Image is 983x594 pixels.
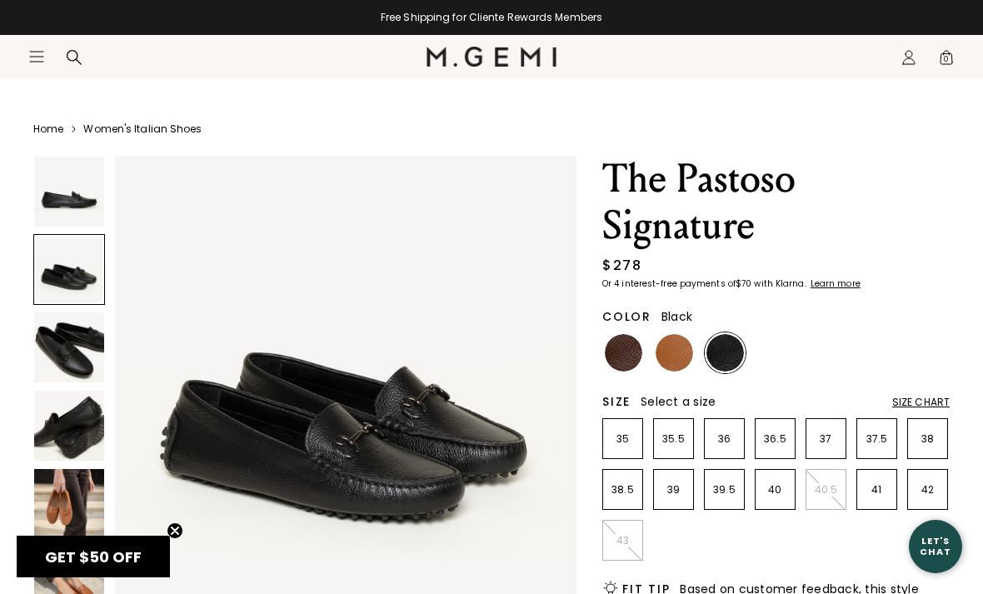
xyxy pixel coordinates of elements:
button: Open site menu [28,48,45,65]
div: Size Chart [892,396,950,409]
h1: The Pastoso Signature [602,156,950,249]
p: 37.5 [857,432,896,446]
p: 36 [705,432,744,446]
p: 40.5 [806,483,846,497]
p: 35.5 [654,432,693,446]
p: 39.5 [705,483,744,497]
p: 39 [654,483,693,497]
klarna-placement-style-body: with Klarna [754,277,808,290]
klarna-placement-style-body: Or 4 interest-free payments of [602,277,736,290]
h2: Size [602,395,631,408]
img: Tan [656,334,693,372]
h2: Color [602,310,651,323]
div: GET $50 OFFClose teaser [17,536,170,577]
klarna-placement-style-amount: $70 [736,277,751,290]
span: Black [661,308,692,325]
p: 38.5 [603,483,642,497]
a: Learn more [809,279,861,289]
img: The Pastoso Signature [34,391,104,461]
p: 38 [908,432,947,446]
img: Black [706,334,744,372]
img: The Pastoso Signature [34,469,104,539]
p: 42 [908,483,947,497]
span: 0 [938,52,955,69]
button: Close teaser [167,522,183,539]
klarna-placement-style-cta: Learn more [811,277,861,290]
p: 43 [603,534,642,547]
p: 40 [756,483,795,497]
img: M.Gemi [427,47,557,67]
div: $278 [602,256,641,276]
p: 37 [806,432,846,446]
img: The Pastoso Signature [34,157,104,227]
img: Chocolate [605,334,642,372]
a: Home [33,122,63,136]
div: Let's Chat [909,536,962,557]
img: The Pastoso Signature [34,312,104,382]
span: Select a size [641,393,716,410]
span: GET $50 OFF [45,547,142,567]
a: Women's Italian Shoes [83,122,202,136]
p: 35 [603,432,642,446]
p: 41 [857,483,896,497]
p: 36.5 [756,432,795,446]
